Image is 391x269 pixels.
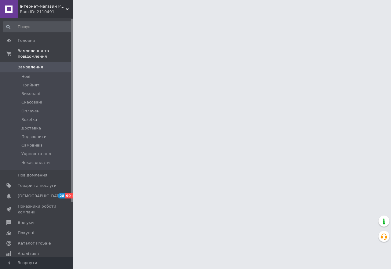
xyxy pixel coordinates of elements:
span: Доставка [21,125,41,131]
span: [DEMOGRAPHIC_DATA] [18,193,63,199]
input: Пошук [3,21,72,32]
span: Скасовані [21,100,42,105]
span: Самовивіз [21,143,42,148]
span: Оплачені [21,108,41,114]
span: Нові [21,74,30,79]
span: Чекає оплати [21,160,50,165]
span: Rozetka [21,117,37,122]
span: Замовлення та повідомлення [18,48,73,59]
span: Прийняті [21,82,40,88]
span: Товари та послуги [18,183,57,188]
span: Відгуки [18,220,34,225]
span: Показники роботи компанії [18,204,57,215]
span: Замовлення [18,64,43,70]
span: Повідомлення [18,173,47,178]
span: 99+ [65,193,75,198]
span: Подзвонити [21,134,46,140]
span: Аналітика [18,251,39,256]
span: Покупці [18,230,34,236]
span: Каталог ProSale [18,241,51,246]
span: Виконані [21,91,40,96]
span: 28 [58,193,65,198]
span: Головна [18,38,35,43]
span: Інтернет-магазин Proteininlviv [20,4,66,9]
div: Ваш ID: 2110491 [20,9,73,15]
span: Укрпошта опл [21,151,51,157]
